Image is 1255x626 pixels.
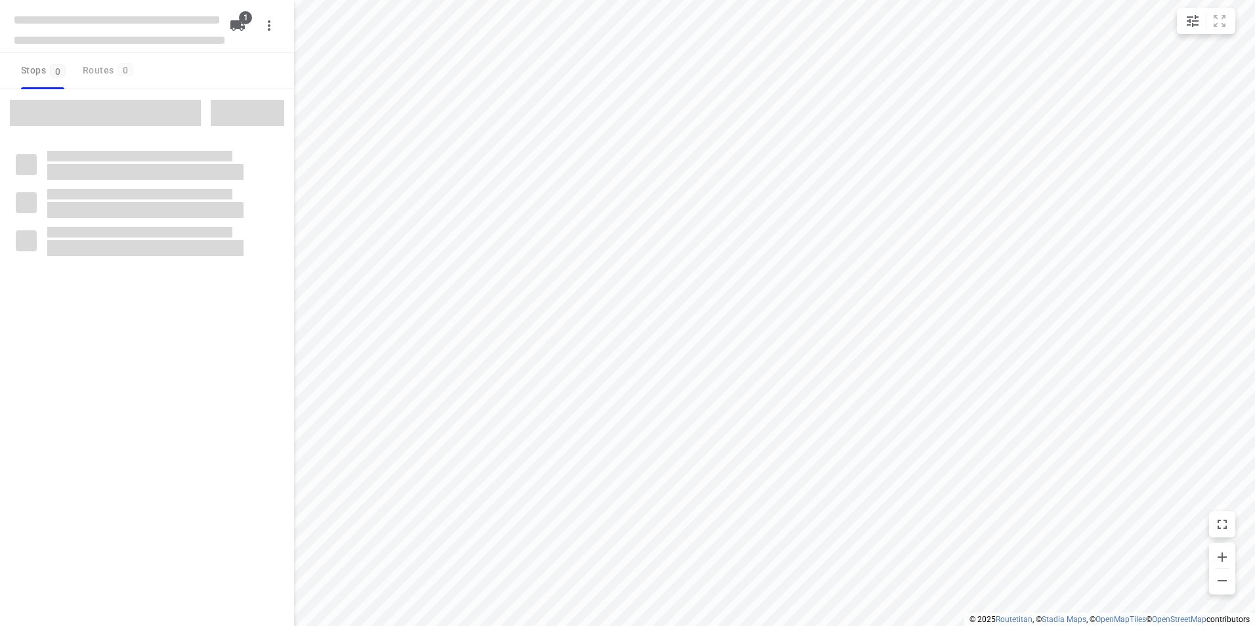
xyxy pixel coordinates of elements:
[1180,8,1206,34] button: Map settings
[1152,615,1206,624] a: OpenStreetMap
[1095,615,1146,624] a: OpenMapTiles
[969,615,1250,624] li: © 2025 , © , © © contributors
[996,615,1032,624] a: Routetitan
[1042,615,1086,624] a: Stadia Maps
[1177,8,1235,34] div: small contained button group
